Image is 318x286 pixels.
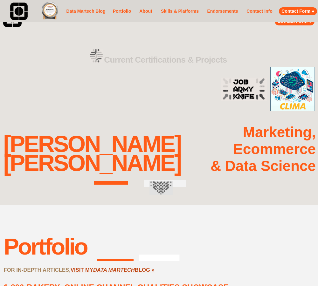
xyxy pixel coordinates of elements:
[65,2,107,20] a: Data Martech Blog
[93,267,135,273] a: DATA MARTECH
[137,7,154,15] a: About
[243,124,316,140] strong: Marketing,
[135,267,155,273] a: BLOG »
[279,7,317,15] a: Contact Form ●
[245,7,274,15] a: Contact Info
[104,55,227,65] strong: Current Certifications & Projects
[71,267,93,273] a: VISIT MY
[211,158,316,174] strong: & Data Science
[3,134,181,173] div: [PERSON_NAME] [PERSON_NAME]
[3,267,70,273] strong: FOR IN-DEPTH ARTICLES,
[3,233,87,260] div: Portfolio
[111,4,133,18] a: Portfolio
[286,255,318,286] iframe: Chat Widget
[233,141,316,157] strong: Ecommerce
[205,7,240,15] a: Endorsements
[159,4,201,18] a: Skills & Platforms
